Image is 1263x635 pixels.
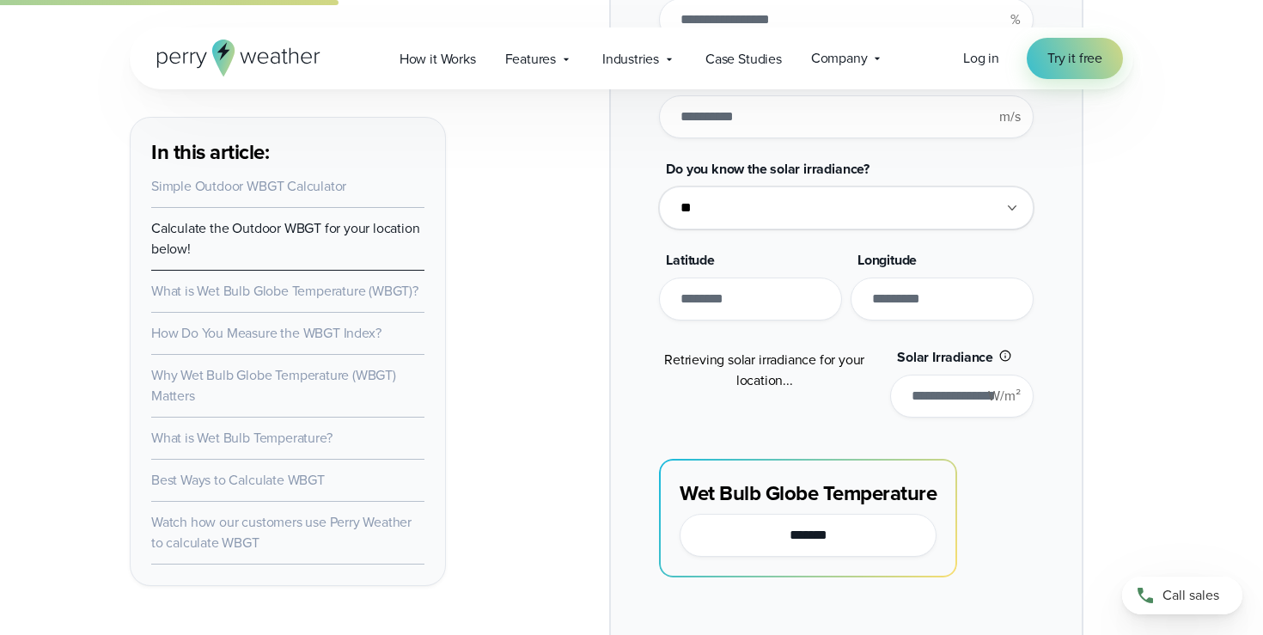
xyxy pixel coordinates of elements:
span: Company [811,48,868,69]
a: Simple Outdoor WBGT Calculator [151,176,346,196]
span: Case Studies [705,49,782,70]
span: Longitude [857,250,917,270]
span: Try it free [1047,48,1102,69]
a: Log in [963,48,999,69]
a: Best Ways to Calculate WBGT [151,470,325,490]
span: Do you know the solar irradiance? [666,159,869,179]
span: Latitude [666,250,714,270]
a: How it Works [385,41,491,76]
a: Why Wet Bulb Globe Temperature (WBGT) Matters [151,365,396,406]
span: Call sales [1162,585,1219,606]
span: How it Works [400,49,476,70]
a: What is Wet Bulb Globe Temperature (WBGT)? [151,281,418,301]
a: How Do You Measure the WBGT Index? [151,323,381,343]
span: Features [505,49,556,70]
a: What is Wet Bulb Temperature? [151,428,332,448]
h3: In this article: [151,138,424,166]
span: Retrieving solar irradiance for your location... [664,350,864,390]
a: Call sales [1122,577,1242,614]
a: Watch how our customers use Perry Weather to calculate WBGT [151,512,412,553]
span: Log in [963,48,999,68]
span: Industries [602,49,659,70]
span: Solar Irradiance [897,347,993,367]
a: Calculate the Outdoor WBGT for your location below! [151,218,419,259]
a: Try it free [1027,38,1123,79]
a: Case Studies [691,41,796,76]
